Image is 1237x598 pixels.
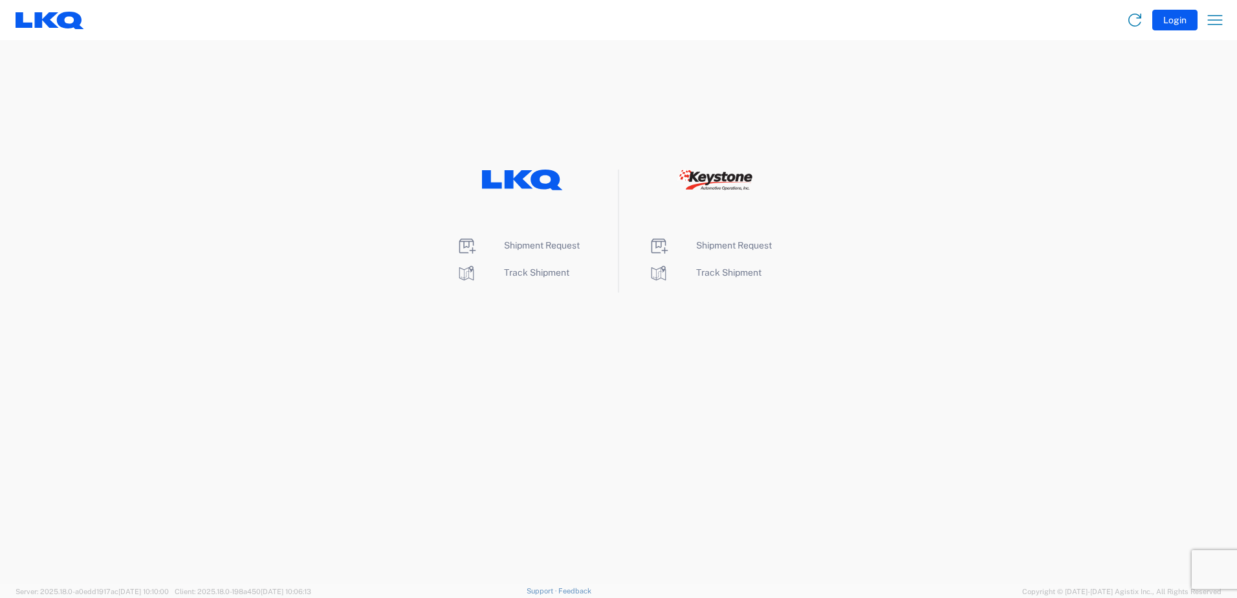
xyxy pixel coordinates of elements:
a: Shipment Request [648,240,772,250]
span: [DATE] 10:06:13 [261,588,311,595]
a: Support [527,587,559,595]
span: Client: 2025.18.0-198a450 [175,588,311,595]
span: Server: 2025.18.0-a0edd1917ac [16,588,169,595]
span: [DATE] 10:10:00 [118,588,169,595]
button: Login [1152,10,1198,30]
a: Shipment Request [456,240,580,250]
span: Shipment Request [696,240,772,250]
a: Track Shipment [456,267,569,278]
span: Shipment Request [504,240,580,250]
a: Feedback [558,587,591,595]
a: Track Shipment [648,267,761,278]
span: Track Shipment [696,267,761,278]
span: Track Shipment [504,267,569,278]
span: Copyright © [DATE]-[DATE] Agistix Inc., All Rights Reserved [1022,586,1221,597]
